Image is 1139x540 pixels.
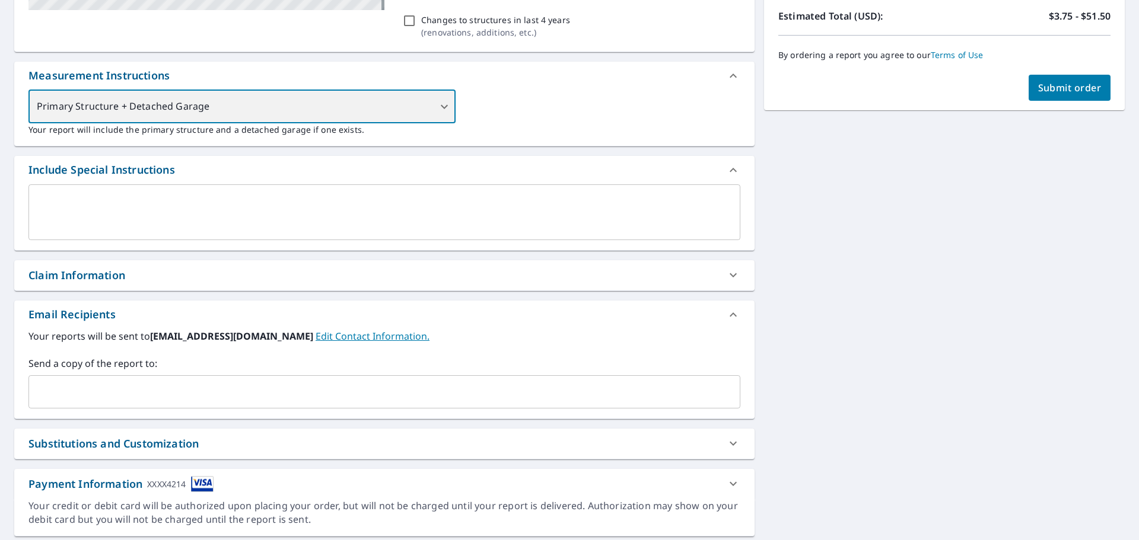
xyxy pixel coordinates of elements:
[28,162,175,178] div: Include Special Instructions
[150,330,316,343] b: [EMAIL_ADDRESS][DOMAIN_NAME]
[14,62,755,90] div: Measurement Instructions
[28,123,740,136] p: Your report will include the primary structure and a detached garage if one exists.
[28,499,740,526] div: Your credit or debit card will be authorized upon placing your order, but will not be charged unt...
[1038,81,1102,94] span: Submit order
[316,330,429,343] a: EditContactInfo
[931,49,984,60] a: Terms of Use
[28,267,125,283] div: Claim Information
[28,329,740,343] label: Your reports will be sent to
[14,469,755,499] div: Payment InformationXXXX4214cardImage
[147,476,186,492] div: XXXX4214
[1049,9,1111,23] p: $3.75 - $51.50
[191,476,214,492] img: cardImage
[14,301,755,329] div: Email Recipients
[28,356,740,370] label: Send a copy of the report to:
[1029,75,1111,101] button: Submit order
[14,260,755,290] div: Claim Information
[421,14,570,26] p: Changes to structures in last 4 years
[421,26,570,39] p: ( renovations, additions, etc. )
[28,90,456,123] div: Primary Structure + Detached Garage
[14,156,755,184] div: Include Special Instructions
[28,436,199,452] div: Substitutions and Customization
[778,9,944,23] p: Estimated Total (USD):
[28,68,170,84] div: Measurement Instructions
[28,476,214,492] div: Payment Information
[14,429,755,459] div: Substitutions and Customization
[28,306,116,322] div: Email Recipients
[778,50,1111,60] p: By ordering a report you agree to our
